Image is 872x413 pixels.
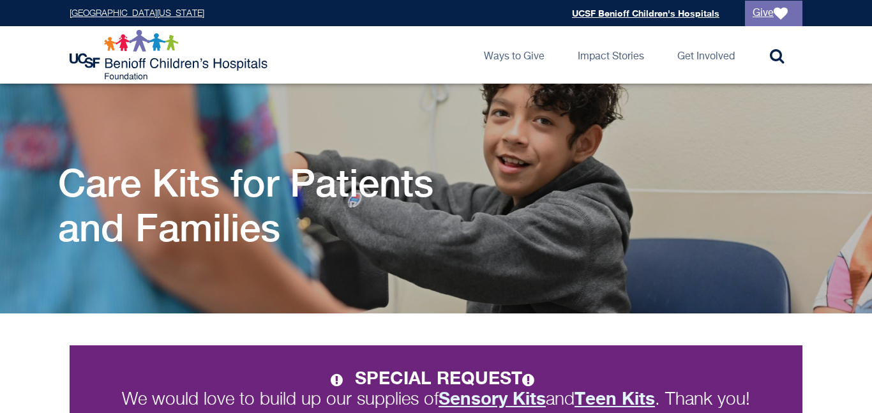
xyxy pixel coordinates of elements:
strong: SPECIAL REQUEST [355,367,541,388]
a: Sensory Kits [439,391,546,409]
p: We would love to build up our supplies of and . Thank you! [93,368,779,409]
a: Impact Stories [568,26,654,84]
h1: Care Kits for Patients and Families [58,160,492,250]
a: Teen Kits [575,391,655,409]
a: UCSF Benioff Children's Hospitals [572,8,719,19]
a: Give [745,1,802,26]
img: Logo for UCSF Benioff Children's Hospitals Foundation [70,29,271,80]
strong: Teen Kits [575,387,655,409]
strong: Sensory Kits [439,387,546,409]
a: Get Involved [667,26,745,84]
a: Ways to Give [474,26,555,84]
a: [GEOGRAPHIC_DATA][US_STATE] [70,9,204,18]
